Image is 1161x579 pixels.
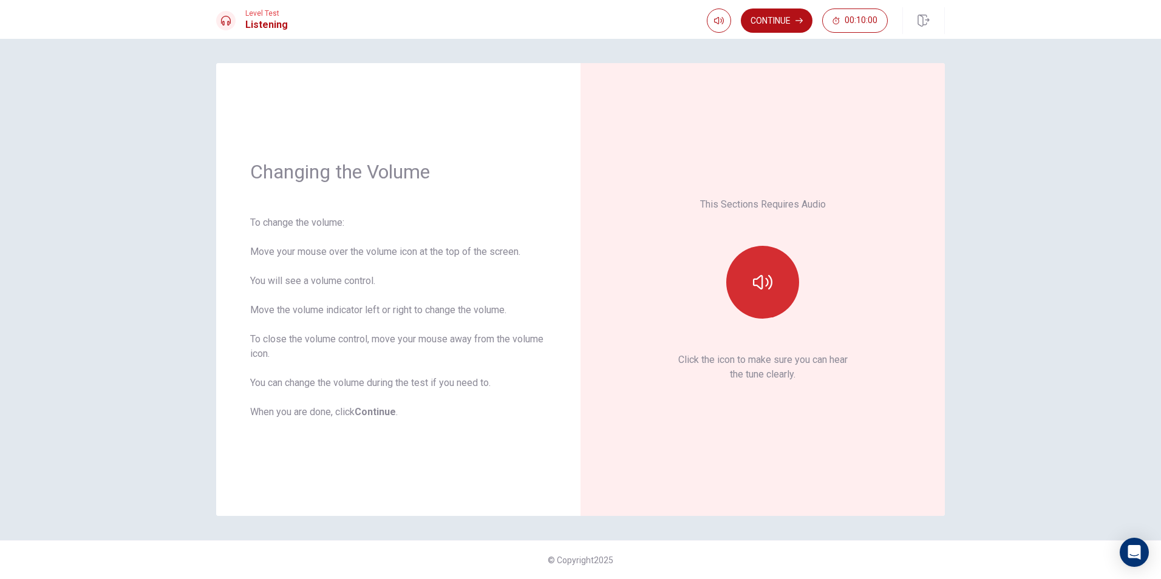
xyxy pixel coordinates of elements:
[741,8,812,33] button: Continue
[245,9,288,18] span: Level Test
[548,555,613,565] span: © Copyright 2025
[250,215,546,419] div: To change the volume: Move your mouse over the volume icon at the top of the screen. You will see...
[355,406,396,418] b: Continue
[678,353,848,382] p: Click the icon to make sure you can hear the tune clearly.
[245,18,288,32] h1: Listening
[700,197,826,212] p: This Sections Requires Audio
[822,8,888,33] button: 00:10:00
[250,160,546,184] h1: Changing the Volume
[845,16,877,25] span: 00:10:00
[1120,538,1149,567] div: Open Intercom Messenger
